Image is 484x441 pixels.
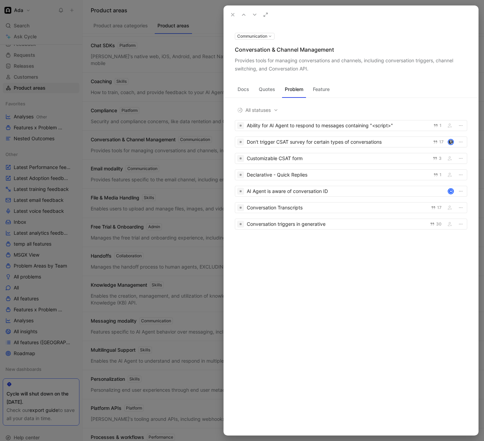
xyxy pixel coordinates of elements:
[440,124,442,128] span: 1
[432,122,443,129] button: 1
[430,204,443,211] button: 17
[247,154,429,163] div: Customizable CSAT form
[439,140,444,144] span: 17
[432,138,445,146] button: 17
[436,222,442,226] span: 30
[448,189,453,194] div: M
[247,171,429,179] div: Declarative - Quick Replies
[437,206,442,210] span: 17
[429,220,443,228] button: 30
[235,219,467,230] a: Conversation triggers in generative30
[235,137,467,147] a: Don't trigger CSAT survey for certain types of conversations17avatar
[235,186,467,197] a: AI Agent is aware of conversation IDM
[235,46,467,54] div: Conversation & Channel Management
[247,204,427,212] div: Conversation Transcripts
[247,121,429,130] div: Ability for AI Agent to respond to messages containing "<script>"
[310,84,332,95] button: Feature
[235,84,252,95] button: Docs
[237,106,278,114] span: All statuses
[448,140,453,144] img: avatar
[235,153,467,164] a: Customizable CSAT form3
[256,84,278,95] button: Quotes
[235,169,467,180] a: Declarative - Quick Replies1
[235,56,467,73] div: Provides tools for managing conversations and channels, including conversation triggers, channel ...
[235,120,467,131] a: Ability for AI Agent to respond to messages containing "<script>"1
[247,220,426,228] div: Conversation triggers in generative
[282,84,306,95] button: Problem
[439,156,442,160] span: 3
[247,138,429,146] div: Don't trigger CSAT survey for certain types of conversations
[440,173,442,177] span: 1
[432,171,443,179] button: 1
[235,106,281,115] button: All statuses
[235,202,467,213] a: Conversation Transcripts17
[247,187,445,195] div: AI Agent is aware of conversation ID
[235,33,275,40] button: Communication
[431,155,443,162] button: 3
